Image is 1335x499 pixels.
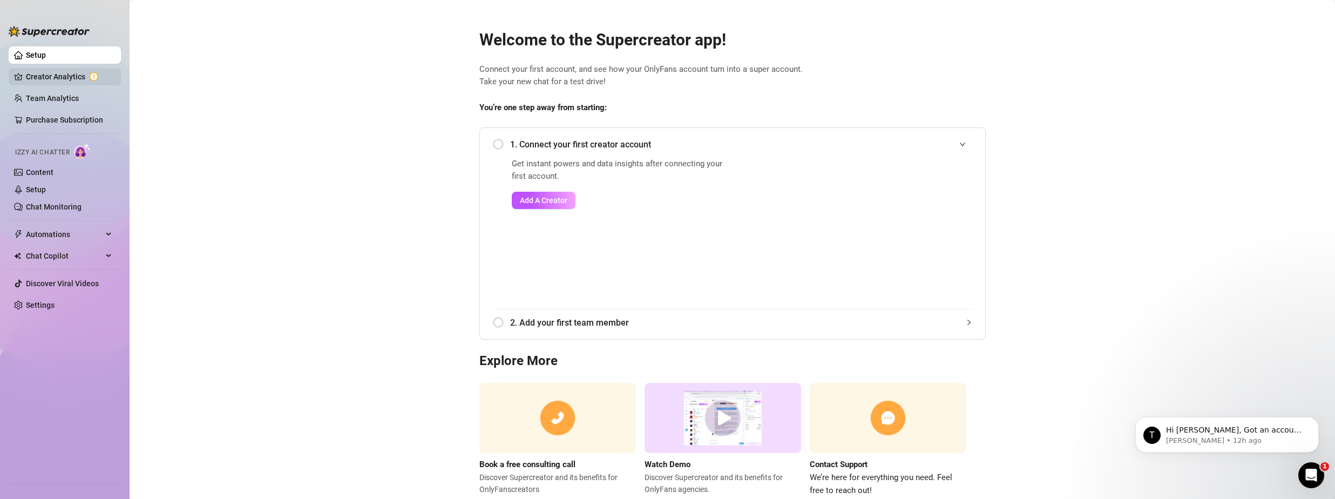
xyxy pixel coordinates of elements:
[26,203,82,211] a: Chat Monitoring
[479,63,986,89] span: Connect your first account, and see how your OnlyFans account turn into a super account. Take you...
[1119,394,1335,470] iframe: Intercom notifications message
[26,94,79,103] a: Team Analytics
[966,319,972,326] span: collapsed
[493,309,972,336] div: 2. Add your first team member
[26,185,46,194] a: Setup
[645,383,801,497] a: Watch DemoDiscover Supercreator and its benefits for OnlyFans agencies.
[520,196,567,205] span: Add A Creator
[14,252,21,260] img: Chat Copilot
[479,471,636,495] span: Discover Supercreator and its benefits for OnlyFans creators
[810,460,868,469] strong: Contact Support
[810,471,966,497] span: We’re here for everything you need. Feel free to reach out!
[479,353,986,370] h3: Explore More
[479,30,986,50] h2: Welcome to the Supercreator app!
[1320,462,1329,471] span: 1
[512,192,729,209] a: Add A Creator
[510,138,972,151] span: 1. Connect your first creator account
[510,316,972,329] span: 2. Add your first team member
[14,230,23,239] span: thunderbolt
[645,383,801,454] img: supercreator demo
[512,192,575,209] button: Add A Creator
[9,26,90,37] img: logo-BBDzfeDw.svg
[1298,462,1324,488] iframe: Intercom live chat
[645,460,690,469] strong: Watch Demo
[479,383,636,454] img: consulting call
[26,247,103,265] span: Chat Copilot
[26,51,46,59] a: Setup
[26,279,99,288] a: Discover Viral Videos
[479,103,607,112] strong: You’re one step away from starting:
[493,131,972,158] div: 1. Connect your first creator account
[959,141,966,147] span: expanded
[26,168,53,177] a: Content
[26,301,55,309] a: Settings
[756,158,972,296] iframe: Add Creators
[479,383,636,497] a: Book a free consulting callDiscover Supercreator and its benefits for OnlyFanscreators
[512,158,729,183] span: Get instant powers and data insights after connecting your first account.
[645,471,801,495] span: Discover Supercreator and its benefits for OnlyFans agencies.
[74,143,91,159] img: AI Chatter
[26,111,112,129] a: Purchase Subscription
[26,68,112,85] a: Creator Analytics exclamation-circle
[810,383,966,454] img: contact support
[15,147,70,158] span: Izzy AI Chatter
[479,460,575,469] strong: Book a free consulting call
[26,226,103,243] span: Automations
